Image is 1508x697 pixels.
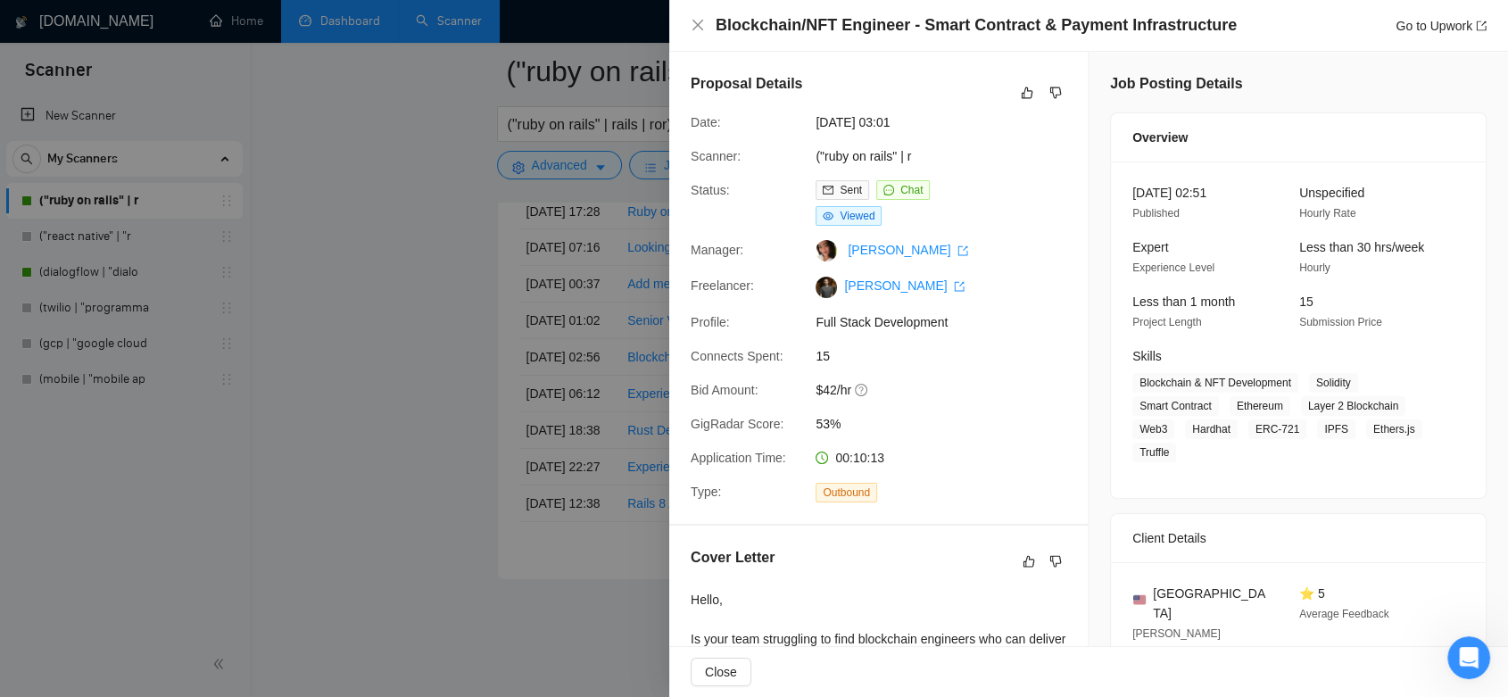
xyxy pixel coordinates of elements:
span: like [1021,86,1033,100]
span: like [1023,554,1035,568]
span: Published [1132,207,1180,220]
a: [PERSON_NAME] export [848,243,968,257]
span: Ethers.js [1366,419,1422,439]
span: Blockchain & NFT Development [1132,373,1298,393]
span: GigRadar Score: [691,417,783,431]
span: message [883,185,894,195]
button: dislike [1045,82,1066,104]
span: Manager: [691,243,743,257]
span: dislike [1049,554,1062,568]
span: Ethereum [1230,396,1290,416]
span: [DATE] 03:01 [816,112,1083,132]
span: mail [823,185,833,195]
span: close [691,18,705,32]
img: c1Q_HhOdWhRYXsg1Ibtt2M0FHOgwQOTIJ9Uchp-_OS41JR2PqCPb7HQRDxGd-QLk33 [816,277,837,298]
button: like [1016,82,1038,104]
span: 53% [816,414,1083,434]
span: IPFS [1317,419,1355,439]
span: [DATE] 02:51 [1132,186,1206,200]
span: question-circle [855,383,869,397]
span: Chat [900,184,923,196]
span: Scanner: [691,149,741,163]
span: Connects Spent: [691,349,783,363]
span: Application Time: [691,451,786,465]
span: Outbound [816,483,877,502]
span: Solidity [1309,373,1358,393]
iframe: Intercom live chat [1447,636,1490,679]
span: Submission Price [1299,316,1382,328]
img: 🇺🇸 [1133,593,1146,606]
span: export [1476,21,1487,31]
button: dislike [1045,551,1066,572]
span: Expert [1132,240,1168,254]
span: clock-circle [816,452,828,464]
span: Smart Contract [1132,396,1219,416]
span: Hardhat [1185,419,1238,439]
span: Bid Amount: [691,383,758,397]
span: export [957,245,968,256]
div: Client Details [1132,514,1464,562]
span: Full Stack Development [816,312,1083,332]
span: Date: [691,115,720,129]
span: Skills [1132,349,1162,363]
span: Less than 30 hrs/week [1299,240,1424,254]
span: Type: [691,485,721,499]
span: Close [705,662,737,682]
span: eye [823,211,833,221]
span: ⭐ 5 [1299,586,1325,601]
span: ERC-721 [1248,419,1306,439]
button: like [1018,551,1040,572]
h5: Proposal Details [691,73,802,95]
span: Truffle [1132,443,1176,462]
span: dislike [1049,86,1062,100]
a: Go to Upworkexport [1396,19,1487,33]
h5: Job Posting Details [1110,73,1242,95]
button: Close [691,658,751,686]
span: Less than 1 month [1132,295,1235,309]
span: Average Feedback [1299,608,1389,620]
span: Profile: [691,315,730,329]
span: Hourly [1299,261,1330,274]
span: Hourly Rate [1299,207,1355,220]
span: [GEOGRAPHIC_DATA] [1153,584,1271,623]
span: 15 [816,346,1083,366]
span: export [954,281,965,292]
span: Freelancer: [691,278,754,293]
span: 15 [1299,295,1313,309]
span: Layer 2 Blockchain [1301,396,1405,416]
h4: Blockchain/NFT Engineer - Smart Contract & Payment Infrastructure [716,14,1237,37]
span: Web3 [1132,419,1174,439]
span: $42/hr [816,380,1083,400]
span: Overview [1132,128,1188,147]
a: [PERSON_NAME] export [844,278,965,293]
span: ("ruby on rails" | r [816,146,1083,166]
span: Sent [840,184,862,196]
span: [PERSON_NAME][GEOGRAPHIC_DATA] 04:55 PM [1132,627,1244,681]
span: Viewed [840,210,874,222]
h5: Cover Letter [691,547,775,568]
button: Close [691,18,705,33]
span: Status: [691,183,730,197]
span: Experience Level [1132,261,1214,274]
span: Unspecified [1299,186,1364,200]
span: Project Length [1132,316,1201,328]
span: 00:10:13 [835,451,884,465]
